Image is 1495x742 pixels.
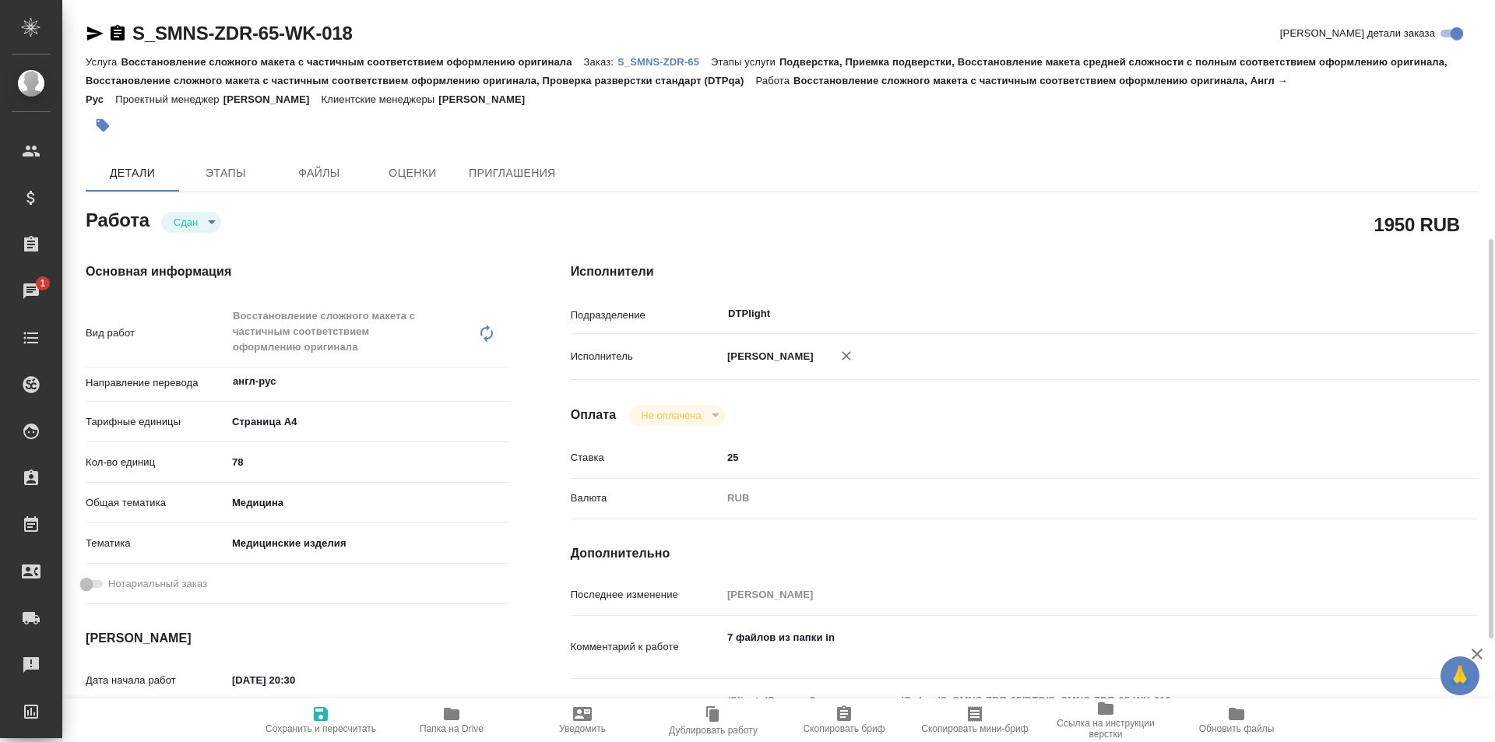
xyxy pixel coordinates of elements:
p: Подразделение [571,308,722,323]
button: Open [1394,312,1397,315]
p: Заказ: [584,56,617,68]
span: [PERSON_NAME] детали заказа [1280,26,1435,41]
span: Нотариальный заказ [108,576,207,592]
div: Сдан [161,212,221,233]
button: Скопировать ссылку для ЯМессенджера [86,24,104,43]
p: [PERSON_NAME] [438,93,536,105]
p: S_SMNS-ZDR-65 [617,56,711,68]
button: 🙏 [1440,656,1479,695]
p: Валюта [571,491,722,506]
p: Тематика [86,536,227,551]
div: Медицинские изделия [227,530,508,557]
span: Уведомить [559,723,606,734]
span: Дублировать работу [669,725,758,736]
p: Вид работ [86,325,227,341]
button: Скопировать бриф [779,698,909,742]
p: Восстановление сложного макета с частичным соответствием оформлению оригинала [121,56,583,68]
button: Удалить исполнителя [829,339,864,373]
textarea: /Clients/Сименс Здравоохранение/Orders/S_SMNS-ZDR-65/DTP/S_SMNS-ZDR-65-WK-018 [722,687,1402,714]
span: Скопировать мини-бриф [921,723,1028,734]
p: Работа [755,75,793,86]
div: Страница А4 [227,409,508,435]
h2: 1950 RUB [1374,211,1460,237]
button: Уведомить [517,698,648,742]
span: Этапы [188,164,263,183]
button: Скопировать ссылку [108,24,127,43]
p: Направление перевода [86,375,227,391]
p: Этапы услуги [711,56,779,68]
p: Проектный менеджер [115,93,223,105]
p: Дата начала работ [86,673,227,688]
p: Тарифные единицы [86,414,227,430]
p: Последнее изменение [571,587,722,603]
button: Папка на Drive [386,698,517,742]
p: [PERSON_NAME] [223,93,322,105]
a: S_SMNS-ZDR-65-WK-018 [132,23,353,44]
button: Дублировать работу [648,698,779,742]
h4: Основная информация [86,262,508,281]
button: Не оплачена [636,409,705,422]
input: ✎ Введи что-нибудь [227,451,508,473]
p: Ставка [571,450,722,466]
span: Ссылка на инструкции верстки [1050,718,1162,740]
textarea: 7 файлов из папки in [722,624,1402,666]
button: Добавить тэг [86,108,120,142]
p: Услуга [86,56,121,68]
p: Путь на drive [571,695,722,710]
span: Скопировать бриф [803,723,885,734]
p: Кол-во единиц [86,455,227,470]
span: 1 [30,276,55,291]
div: Сдан [628,405,724,426]
span: Сохранить и пересчитать [266,723,376,734]
button: Сдан [169,216,202,229]
button: Open [500,380,503,383]
input: ✎ Введи что-нибудь [227,669,363,691]
button: Сохранить и пересчитать [255,698,386,742]
h2: Работа [86,205,149,233]
h4: [PERSON_NAME] [86,629,508,648]
button: Ссылка на инструкции верстки [1040,698,1171,742]
span: Детали [95,164,170,183]
div: RUB [722,485,1402,512]
h4: Исполнители [571,262,1478,281]
h4: Оплата [571,406,617,424]
span: Файлы [282,164,357,183]
div: Медицина [227,490,508,516]
p: Клиентские менеджеры [322,93,439,105]
a: 1 [4,272,58,311]
button: Обновить файлы [1171,698,1302,742]
p: Комментарий к работе [571,639,722,655]
h4: Дополнительно [571,544,1478,563]
p: [PERSON_NAME] [722,349,814,364]
p: Общая тематика [86,495,227,511]
span: Приглашения [469,164,556,183]
a: S_SMNS-ZDR-65 [617,55,711,68]
input: ✎ Введи что-нибудь [722,446,1402,469]
button: Скопировать мини-бриф [909,698,1040,742]
span: 🙏 [1447,659,1473,692]
span: Обновить файлы [1199,723,1275,734]
span: Папка на Drive [420,723,484,734]
p: Исполнитель [571,349,722,364]
input: Пустое поле [722,583,1402,606]
span: Оценки [375,164,450,183]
